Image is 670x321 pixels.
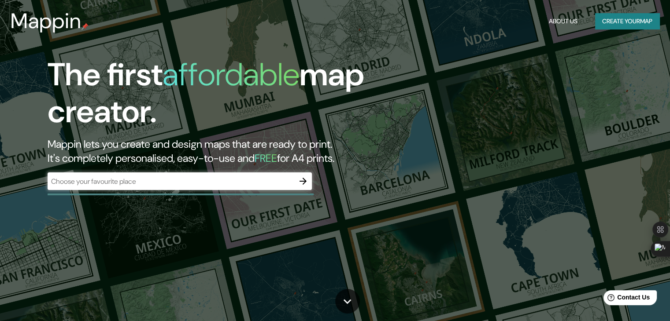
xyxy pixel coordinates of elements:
[595,13,659,29] button: Create yourmap
[48,56,383,137] h1: The first map creator.
[163,54,300,95] h1: affordable
[48,176,294,186] input: Choose your favourite place
[48,137,383,165] h2: Mappin lets you create and design maps that are ready to print. It's completely personalised, eas...
[545,13,581,29] button: About Us
[11,9,81,33] h3: Mappin
[592,287,660,311] iframe: Help widget launcher
[255,151,277,165] h5: FREE
[81,23,89,30] img: mappin-pin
